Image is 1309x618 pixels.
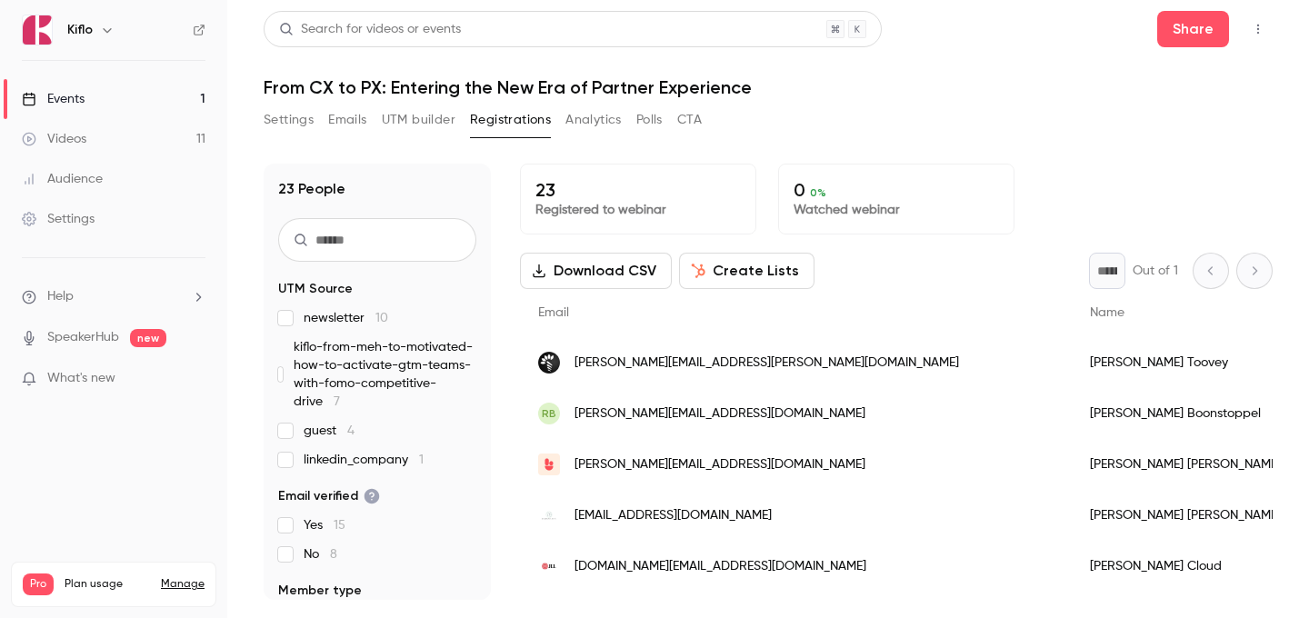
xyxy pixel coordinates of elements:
[575,455,865,474] span: [PERSON_NAME][EMAIL_ADDRESS][DOMAIN_NAME]
[65,577,150,592] span: Plan usage
[375,312,388,324] span: 10
[1072,439,1299,490] div: [PERSON_NAME] [PERSON_NAME]
[538,454,560,475] img: gethownow.com
[575,354,959,373] span: [PERSON_NAME][EMAIL_ADDRESS][PERSON_NAME][DOMAIN_NAME]
[279,20,461,39] div: Search for videos or events
[264,76,1273,98] h1: From CX to PX: Entering the New Era of Partner Experience
[1072,490,1299,541] div: [PERSON_NAME] [PERSON_NAME]
[334,519,345,532] span: 15
[538,555,560,577] img: jll.com
[538,504,560,526] img: olezkaglobal.com
[542,405,556,422] span: RB
[565,105,622,135] button: Analytics
[22,130,86,148] div: Videos
[347,424,355,437] span: 4
[278,582,362,600] span: Member type
[278,280,353,298] span: UTM Source
[538,352,560,374] img: ripeglobal.com
[23,15,52,45] img: Kiflo
[636,105,663,135] button: Polls
[67,21,93,39] h6: Kiflo
[304,545,337,563] span: No
[22,90,85,108] div: Events
[677,105,702,135] button: CTA
[304,451,424,469] span: linkedin_company
[382,105,455,135] button: UTM builder
[264,105,314,135] button: Settings
[47,328,119,347] a: SpeakerHub
[575,506,772,525] span: [EMAIL_ADDRESS][DOMAIN_NAME]
[470,105,551,135] button: Registrations
[184,371,205,387] iframe: Noticeable Trigger
[1072,388,1299,439] div: [PERSON_NAME] Boonstoppel
[22,287,205,306] li: help-dropdown-opener
[161,577,205,592] a: Manage
[419,454,424,466] span: 1
[535,201,741,219] p: Registered to webinar
[1090,306,1124,319] span: Name
[1072,541,1299,592] div: [PERSON_NAME] Cloud
[294,338,476,411] span: kiflo-from-meh-to-motivated-how-to-activate-gtm-teams-with-fomo-competitive-drive
[334,395,340,408] span: 7
[794,179,999,201] p: 0
[538,306,569,319] span: Email
[575,557,866,576] span: [DOMAIN_NAME][EMAIL_ADDRESS][DOMAIN_NAME]
[130,329,166,347] span: new
[520,253,672,289] button: Download CSV
[22,210,95,228] div: Settings
[304,516,345,534] span: Yes
[47,369,115,388] span: What's new
[278,178,345,200] h1: 23 People
[328,105,366,135] button: Emails
[47,287,74,306] span: Help
[1072,337,1299,388] div: [PERSON_NAME] Toovey
[535,179,741,201] p: 23
[330,548,337,561] span: 8
[304,422,355,440] span: guest
[575,404,865,424] span: [PERSON_NAME][EMAIL_ADDRESS][DOMAIN_NAME]
[23,573,54,595] span: Pro
[679,253,814,289] button: Create Lists
[22,170,103,188] div: Audience
[810,186,826,199] span: 0 %
[794,201,999,219] p: Watched webinar
[278,487,380,505] span: Email verified
[304,309,388,327] span: newsletter
[1133,262,1178,280] p: Out of 1
[1157,11,1229,47] button: Share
